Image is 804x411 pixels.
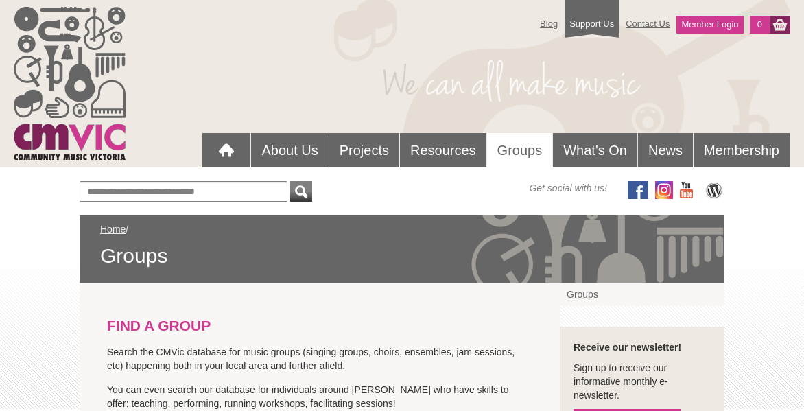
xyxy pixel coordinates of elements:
a: Member Login [676,16,743,34]
img: CMVic Blog [704,181,724,199]
p: You can even search our database for individuals around [PERSON_NAME] who have skills to offer: t... [107,383,532,410]
a: Contact Us [619,12,676,36]
img: cmvic_logo.png [14,7,126,160]
img: icon-instagram.png [655,181,673,199]
a: What's On [553,133,637,167]
a: About Us [251,133,328,167]
strong: Receive our newsletter! [574,342,681,353]
a: Blog [533,12,565,36]
span: Get social with us! [529,181,607,195]
span: Groups [100,243,704,269]
a: 0 [750,16,770,34]
a: Groups [560,283,724,306]
a: Projects [329,133,399,167]
strong: FIND A GROUP [107,318,211,333]
a: Membership [694,133,790,167]
a: News [638,133,693,167]
p: Search the CMVic database for music groups (singing groups, choirs, ensembles, jam sessions, etc)... [107,345,532,373]
a: Resources [400,133,486,167]
a: Groups [487,133,553,168]
a: Home [100,224,126,235]
p: Sign up to receive our informative monthly e-newsletter. [574,361,711,402]
div: / [100,222,704,269]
